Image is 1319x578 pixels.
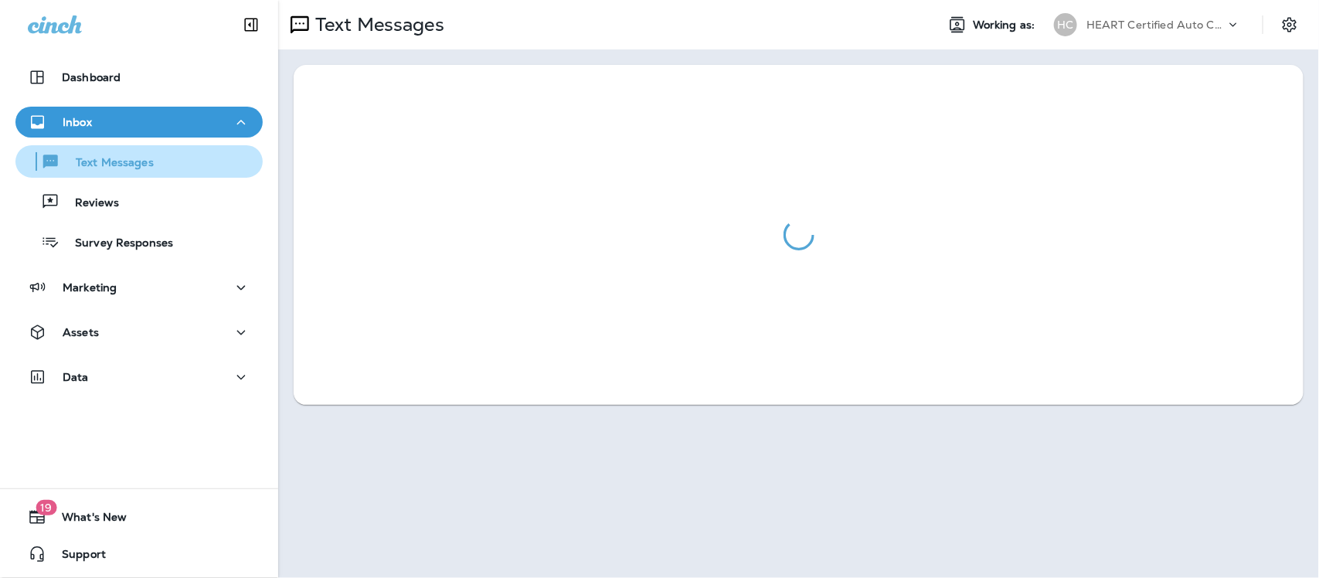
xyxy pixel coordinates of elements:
[46,548,106,566] span: Support
[15,539,263,569] button: Support
[15,226,263,258] button: Survey Responses
[63,281,117,294] p: Marketing
[15,317,263,348] button: Assets
[59,236,173,251] p: Survey Responses
[15,501,263,532] button: 19What's New
[973,19,1039,32] span: Working as:
[63,326,99,338] p: Assets
[15,62,263,93] button: Dashboard
[60,156,154,171] p: Text Messages
[63,371,89,383] p: Data
[59,196,119,211] p: Reviews
[46,511,127,529] span: What's New
[15,362,263,393] button: Data
[1276,11,1304,39] button: Settings
[229,9,273,40] button: Collapse Sidebar
[15,107,263,138] button: Inbox
[15,145,263,178] button: Text Messages
[309,13,444,36] p: Text Messages
[62,71,121,83] p: Dashboard
[63,116,92,128] p: Inbox
[1054,13,1077,36] div: HC
[36,500,56,515] span: 19
[1086,19,1226,31] p: HEART Certified Auto Care
[15,272,263,303] button: Marketing
[15,185,263,218] button: Reviews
